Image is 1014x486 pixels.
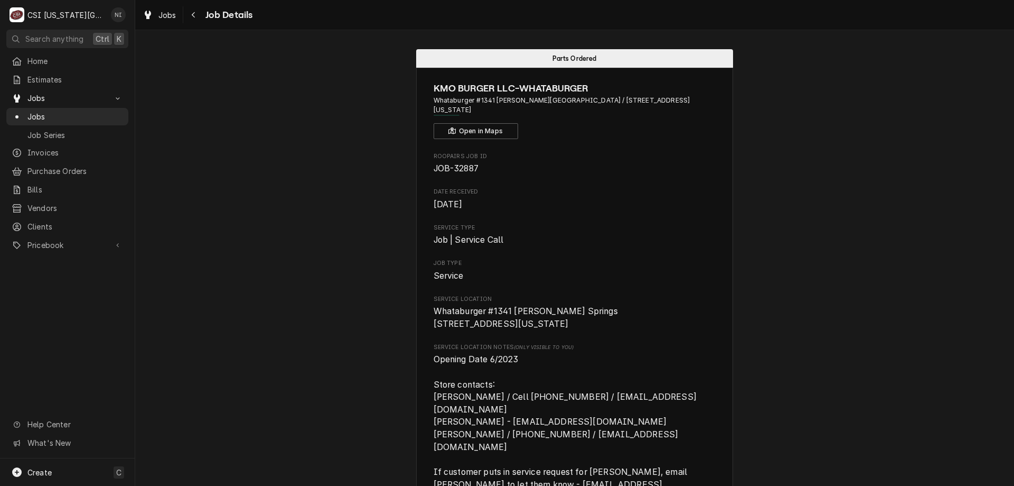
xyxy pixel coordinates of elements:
div: NI [111,7,126,22]
div: CSI [US_STATE][GEOGRAPHIC_DATA] [27,10,105,21]
a: Go to What's New [6,434,128,452]
span: Name [434,81,716,96]
span: Help Center [27,419,122,430]
div: Roopairs Job ID [434,152,716,175]
button: Navigate back [185,6,202,23]
a: Jobs [138,6,181,24]
div: C [10,7,24,22]
span: Ctrl [96,33,109,44]
span: (Only Visible to You) [514,344,574,350]
a: Invoices [6,144,128,161]
span: Clients [27,221,123,232]
span: Job Details [202,8,253,22]
span: Service Type [434,234,716,246]
span: JOB-32887 [434,163,478,173]
div: Nate Ingram's Avatar [111,7,126,22]
span: Service Location [434,305,716,330]
a: Purchase Orders [6,162,128,180]
a: Estimates [6,71,128,88]
span: Roopairs Job ID [434,152,716,161]
span: Whataburger #1341 [PERSON_NAME] Springs [STREET_ADDRESS][US_STATE] [434,306,618,329]
span: [DATE] [434,199,463,209]
div: Client Information [434,81,716,139]
span: Jobs [27,111,123,122]
div: Service Type [434,224,716,246]
a: Vendors [6,199,128,217]
a: Bills [6,181,128,198]
span: K [117,33,121,44]
span: Pricebook [27,240,107,251]
span: Address [434,96,716,115]
button: Search anythingCtrlK [6,30,128,48]
span: Estimates [27,74,123,85]
span: Search anything [25,33,83,44]
a: Go to Pricebook [6,236,128,254]
div: Job Type [434,259,716,282]
a: Go to Help Center [6,416,128,433]
span: Job | Service Call [434,235,504,245]
span: Invoices [27,147,123,158]
span: Service Location [434,295,716,304]
div: Status [416,49,733,68]
span: Service [434,271,464,281]
span: What's New [27,437,122,448]
a: Jobs [6,108,128,125]
span: Bills [27,184,123,195]
a: Home [6,52,128,70]
span: Date Received [434,198,716,211]
span: C [116,467,121,478]
span: Jobs [158,10,176,21]
div: Service Location [434,295,716,331]
span: Jobs [27,93,107,104]
button: Open in Maps [434,123,518,139]
span: Job Series [27,130,123,141]
span: Date Received [434,188,716,196]
span: Job Type [434,270,716,282]
span: Service Location Notes [434,343,716,352]
span: Create [27,468,52,477]
a: Clients [6,218,128,235]
a: Job Series [6,126,128,144]
a: Go to Jobs [6,89,128,107]
span: Parts Ordered [552,55,596,62]
span: Vendors [27,203,123,214]
span: Roopairs Job ID [434,162,716,175]
span: Job Type [434,259,716,268]
div: Date Received [434,188,716,210]
div: CSI Kansas City's Avatar [10,7,24,22]
span: Home [27,56,123,67]
span: Purchase Orders [27,166,123,177]
span: Service Type [434,224,716,232]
